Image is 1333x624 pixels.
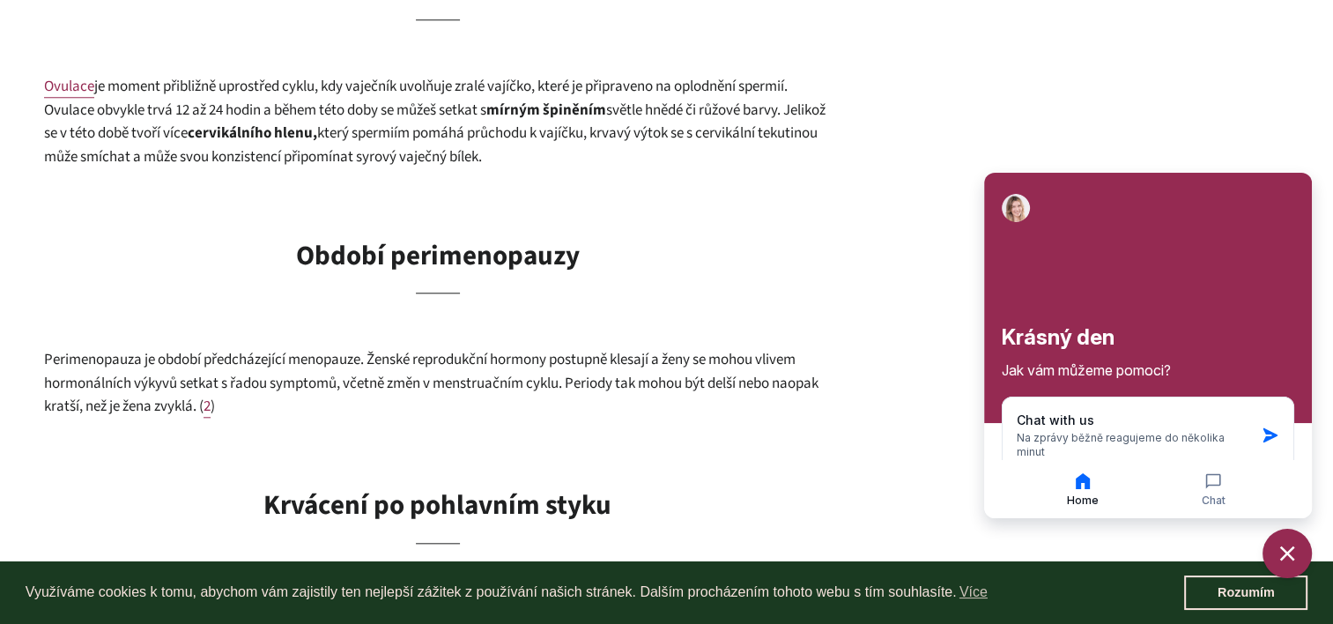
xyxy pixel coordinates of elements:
span: Využíváme cookies k tomu, abychom vám zajistily ten nejlepší zážitek z používání našich stránek. ... [26,579,1184,605]
b: Krvácení po pohlavním styku [263,486,611,524]
span: je moment přibližně uprostřed cyklu, kdy vaječník uvolňuje zralé vajíčko, které je připraveno na ... [44,76,788,121]
span: 2 [204,396,211,417]
a: Ovulace [44,76,94,98]
span: Perimenopauza je období předcházející menopauze. Ženské reprodukční hormony postupně klesají a že... [44,349,818,417]
span: Ovulace [44,76,94,97]
span: ) [211,396,215,417]
b: Období perimenopauzy [296,236,580,275]
b: mírným špiněním [486,100,606,121]
a: dismiss cookie message [1184,576,1307,611]
a: learn more about cookies [957,579,990,605]
a: 2 [204,396,211,418]
b: cervikálního hlenu, [188,123,317,144]
span: který spermiím pomáhá průchodu k vajíčku, krvavý výtok se s cervikální tekutinou může smíchat a m... [44,123,818,167]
